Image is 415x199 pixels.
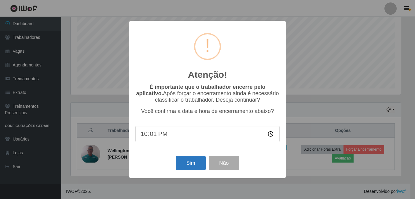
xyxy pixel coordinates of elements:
button: Sim [176,156,205,170]
button: Não [209,156,239,170]
p: Após forçar o encerramento ainda é necessário classificar o trabalhador. Deseja continuar? [135,84,280,103]
h2: Atenção! [188,69,227,80]
b: É importante que o trabalhador encerre pelo aplicativo. [136,84,265,96]
p: Você confirma a data e hora de encerramento abaixo? [135,108,280,115]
